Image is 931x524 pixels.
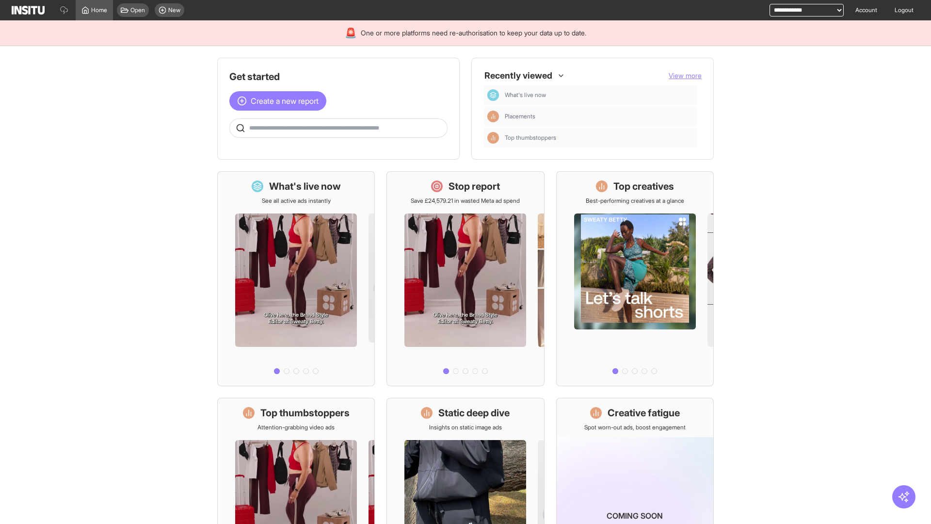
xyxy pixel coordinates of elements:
[262,197,331,205] p: See all active ads instantly
[217,171,375,386] a: What's live nowSee all active ads instantly
[449,180,500,193] h1: Stop report
[386,171,544,386] a: Stop reportSave £24,579.21 in wasted Meta ad spend
[251,95,319,107] span: Create a new report
[487,111,499,122] div: Insights
[556,171,714,386] a: Top creativesBest-performing creatives at a glance
[260,406,350,420] h1: Top thumbstoppers
[505,134,556,142] span: Top thumbstoppers
[257,424,335,431] p: Attention-grabbing video ads
[505,113,535,120] span: Placements
[669,71,702,81] button: View more
[429,424,502,431] p: Insights on static image ads
[130,6,145,14] span: Open
[505,113,694,120] span: Placements
[229,91,326,111] button: Create a new report
[505,91,546,99] span: What's live now
[505,134,694,142] span: Top thumbstoppers
[168,6,180,14] span: New
[345,26,357,40] div: 🚨
[91,6,107,14] span: Home
[438,406,510,420] h1: Static deep dive
[505,91,694,99] span: What's live now
[361,28,586,38] span: One or more platforms need re-authorisation to keep your data up to date.
[586,197,684,205] p: Best-performing creatives at a glance
[487,89,499,101] div: Dashboard
[613,180,674,193] h1: Top creatives
[487,132,499,144] div: Insights
[411,197,520,205] p: Save £24,579.21 in wasted Meta ad spend
[229,70,448,83] h1: Get started
[269,180,341,193] h1: What's live now
[12,6,45,15] img: Logo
